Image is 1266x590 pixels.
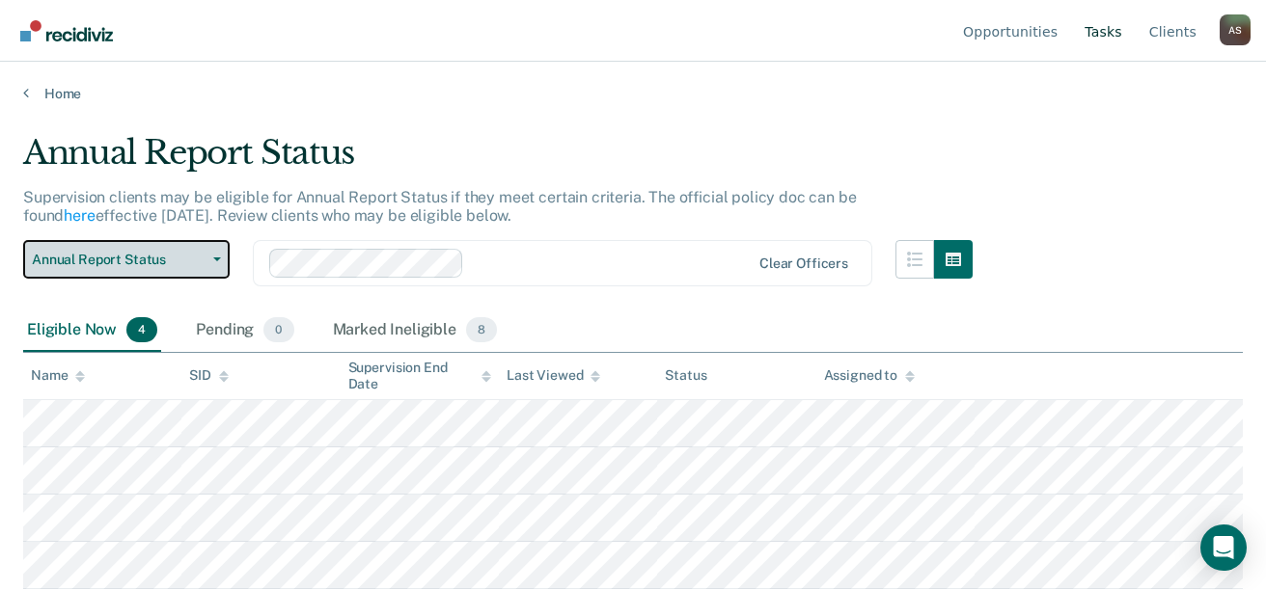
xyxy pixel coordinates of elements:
div: Open Intercom Messenger [1200,524,1247,571]
div: Marked Ineligible8 [329,309,502,352]
p: Supervision clients may be eligible for Annual Report Status if they meet certain criteria. The o... [23,188,856,225]
a: here [64,206,95,225]
div: Eligible Now4 [23,309,161,352]
span: 8 [466,317,497,342]
div: Name [31,367,85,384]
span: 4 [126,317,157,342]
img: Recidiviz [20,20,113,41]
div: Last Viewed [507,367,600,384]
button: Profile dropdown button [1220,14,1251,45]
div: Clear officers [759,255,848,272]
div: Assigned to [824,367,915,384]
span: Annual Report Status [32,252,206,268]
div: Supervision End Date [348,360,491,392]
span: 0 [263,317,293,342]
div: Pending0 [192,309,297,352]
div: Status [665,367,706,384]
div: A S [1220,14,1251,45]
button: Annual Report Status [23,240,230,279]
div: Annual Report Status [23,133,973,188]
div: SID [189,367,229,384]
a: Home [23,85,1243,102]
